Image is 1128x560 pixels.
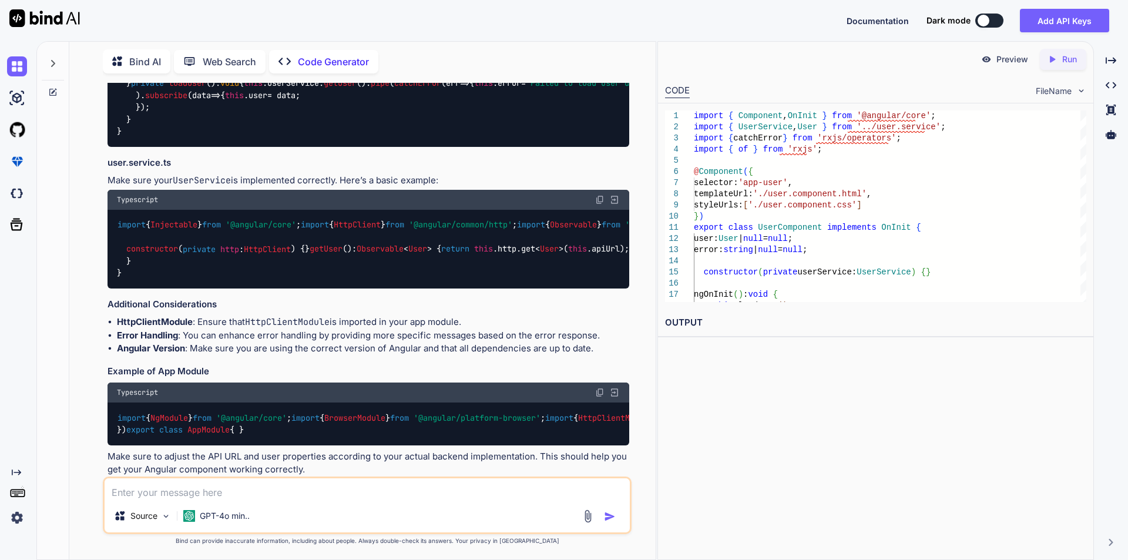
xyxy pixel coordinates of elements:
img: chat [7,56,27,76]
p: Source [130,510,157,522]
span: .loadUser [733,301,778,310]
span: { [916,223,921,232]
span: 'app-user' [738,178,787,187]
span: 'rxjs/operators' [817,133,896,143]
span: , [787,178,792,187]
div: 1 [665,110,679,122]
span: constructor [126,244,178,254]
span: Typescript [117,195,158,204]
span: { [773,290,777,299]
span: ( [758,267,763,277]
span: UserService [857,267,911,277]
span: , [867,189,871,199]
div: CODE [665,84,690,98]
span: ] [857,200,861,210]
span: void [748,290,768,299]
span: import [694,122,723,132]
span: getUser [324,78,357,89]
span: User [408,244,427,254]
span: null [783,245,803,254]
img: icon [604,511,616,522]
span: ( [777,301,782,310]
li: : Make sure you are using the correct version of Angular and that all dependencies are up to date. [117,342,629,356]
span: import [117,220,146,230]
span: this [474,78,493,89]
span: class [728,223,753,232]
span: this [225,90,244,100]
img: githubLight [7,120,27,140]
img: preview [981,54,992,65]
span: import [301,220,329,230]
div: 15 [665,267,679,278]
span: : [183,244,291,254]
span: ; [787,301,792,310]
span: null [768,234,788,243]
span: string [723,245,753,254]
span: ) [911,267,915,277]
strong: Angular Version [117,343,185,354]
img: ai-studio [7,88,27,108]
span: } [753,145,758,154]
img: Bind AI [9,9,80,27]
strong: Error Handling [117,330,178,341]
div: 9 [665,200,679,211]
div: 5 [665,155,679,166]
img: Open in Browser [609,387,620,398]
span: UserComponent [758,223,822,232]
span: } [822,111,827,120]
span: './user.component.html' [753,189,866,199]
code: HttpClientModule [245,316,330,328]
span: of [738,145,748,154]
span: } [694,212,699,221]
span: ; [941,122,945,132]
span: from [193,413,211,423]
span: | [753,245,757,254]
p: Make sure your is implemented correctly. Here’s a basic example: [108,174,629,187]
div: 11 [665,222,679,233]
span: from [832,111,852,120]
span: return [441,244,469,254]
span: User [540,244,559,254]
span: class [159,425,183,435]
img: GPT-4o mini [183,510,195,522]
span: catchError [394,78,441,89]
span: } [822,122,827,132]
span: from [385,220,404,230]
span: @ [694,167,699,176]
span: null [758,245,778,254]
span: this [474,244,493,254]
span: http [498,244,516,254]
span: [ [743,200,748,210]
span: } [783,133,787,143]
span: Dark mode [926,15,971,26]
span: void [220,78,239,89]
span: catchError [733,133,783,143]
span: pipe [371,78,390,89]
span: data [192,90,211,100]
span: { [748,167,753,176]
span: Observable [550,220,597,230]
h2: OUTPUT [658,309,1093,337]
span: ( [743,167,748,176]
span: from [602,220,620,230]
div: 17 [665,289,679,300]
p: Code Generator [298,55,369,69]
p: Web Search [203,55,256,69]
div: 10 [665,211,679,222]
span: } [926,267,931,277]
span: apiUrl [592,244,620,254]
span: HttpClientModule [578,413,653,423]
span: import [694,111,723,120]
h3: user.service.ts [108,156,629,170]
span: Injectable [150,220,197,230]
span: import [545,413,573,423]
span: from [390,413,409,423]
span: user [249,90,267,100]
span: ) [783,301,787,310]
span: '@angular/core' [226,220,296,230]
span: import [117,413,146,423]
li: : You can enhance error handling by providing more specific messages based on the error response. [117,329,629,343]
span: '@angular/core' [857,111,931,120]
span: Documentation [847,16,909,26]
button: Documentation [847,15,909,27]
